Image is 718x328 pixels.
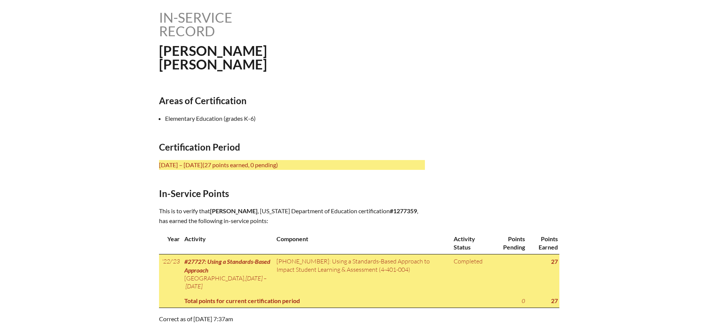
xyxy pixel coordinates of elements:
span: [GEOGRAPHIC_DATA] [184,274,244,282]
h2: In-Service Points [159,188,425,199]
b: #1277359 [390,207,417,214]
span: [PERSON_NAME] [210,207,258,214]
th: Year [159,232,181,254]
span: (27 points earned, 0 pending) [202,161,278,168]
td: [PHONE_NUMBER]: Using a Standards-Based Approach to Impact Student Learning & Assessment (4-401-004) [273,254,451,294]
th: Total points for current certification period [181,294,491,308]
h2: Areas of Certification [159,95,425,106]
h1: In-service record [159,11,311,38]
p: [DATE] – [DATE] [159,160,425,170]
td: , [181,254,273,294]
th: Activity Status [451,232,491,254]
th: Points Pending [491,232,527,254]
td: Completed [451,254,491,294]
h1: [PERSON_NAME] [PERSON_NAME] [159,44,407,71]
p: Correct as of [DATE] 7:37am [159,314,425,324]
li: Elementary Education (grades K-6) [165,114,431,123]
p: This is to verify that , [US_STATE] Department of Education certification , has earned the follow... [159,206,425,226]
span: [DATE] – [DATE] [184,274,267,290]
h2: Certification Period [159,142,425,152]
th: 0 [491,294,527,308]
td: '22/'23 [159,254,181,294]
th: Activity [181,232,273,254]
strong: 27 [551,258,558,265]
th: Component [273,232,451,254]
th: 27 [527,294,559,308]
span: #27727: Using a Standards-Based Approach [184,258,270,273]
th: Points Earned [527,232,559,254]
